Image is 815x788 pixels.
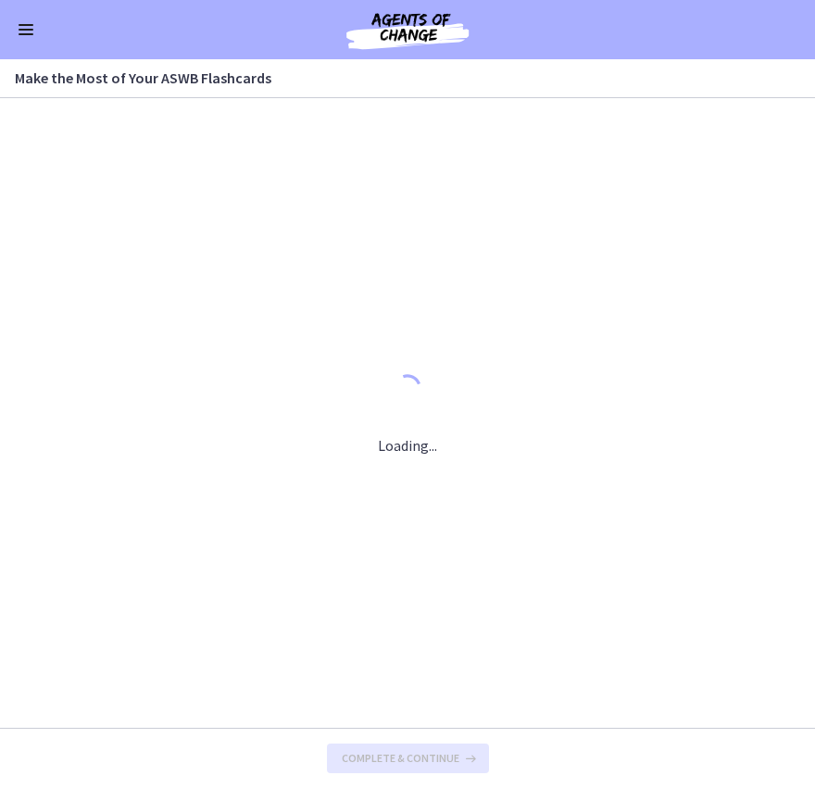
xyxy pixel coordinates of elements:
p: Loading... [378,434,437,457]
img: Agents of Change [296,7,519,52]
span: Complete & continue [342,751,459,766]
button: Complete & continue [327,744,489,773]
h3: Make the Most of Your ASWB Flashcards [15,67,778,89]
button: Enable menu [15,19,37,41]
div: 1 [378,369,437,412]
